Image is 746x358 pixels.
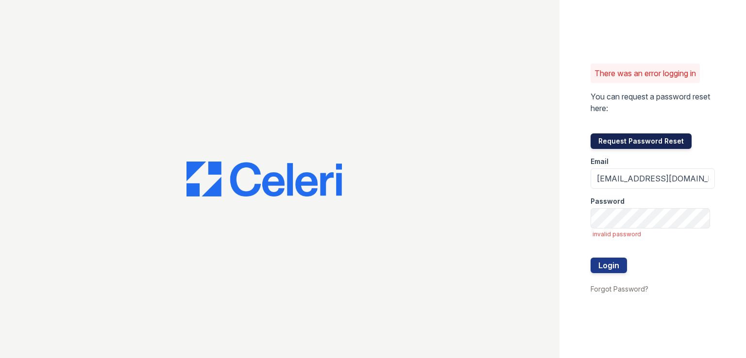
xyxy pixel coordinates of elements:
[594,67,696,79] p: There was an error logging in
[591,133,692,149] button: Request Password Reset
[186,162,342,196] img: CE_Logo_Blue-a8612792a0a2168367f1c8372b55b34899dd931a85d93a1a3d3e32e68fde9ad4.png
[591,258,627,273] button: Login
[591,157,609,166] label: Email
[591,196,625,206] label: Password
[591,91,715,114] p: You can request a password reset here:
[591,285,648,293] a: Forgot Password?
[593,230,715,238] span: invalid password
